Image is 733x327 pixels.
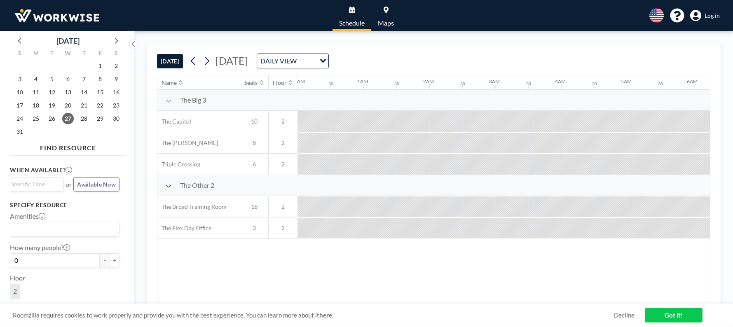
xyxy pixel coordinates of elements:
[339,20,365,26] span: Schedule
[10,222,119,236] div: Search for option
[269,139,297,147] span: 2
[240,139,268,147] span: 8
[240,161,268,168] span: 6
[78,86,90,98] span: Thursday, August 14, 2025
[66,180,72,189] span: or
[78,73,90,85] span: Thursday, August 7, 2025
[240,203,268,210] span: 16
[11,180,59,189] input: Search for option
[94,73,106,85] span: Friday, August 8, 2025
[13,7,101,24] img: organization-logo
[10,178,63,190] div: Search for option
[110,60,122,72] span: Saturday, August 2, 2025
[180,96,206,104] span: The Big 3
[76,49,92,59] div: T
[110,73,122,85] span: Saturday, August 9, 2025
[11,224,115,235] input: Search for option
[110,253,119,267] button: +
[110,113,122,124] span: Saturday, August 30, 2025
[157,203,227,210] span: The Broad Training Room
[30,86,42,98] span: Monday, August 11, 2025
[30,73,42,85] span: Monday, August 4, 2025
[10,140,126,152] h4: FIND RESOURCE
[687,78,698,84] div: 6AM
[73,177,119,192] button: Available Now
[62,113,74,124] span: Wednesday, August 27, 2025
[78,113,90,124] span: Thursday, August 28, 2025
[30,113,42,124] span: Monday, August 25, 2025
[614,311,635,319] a: Decline
[56,35,80,47] div: [DATE]
[555,78,566,84] div: 4AM
[244,79,258,86] div: Seats
[273,79,287,86] div: Floor
[44,49,60,59] div: T
[526,81,531,86] div: 30
[394,81,399,86] div: 30
[94,60,106,72] span: Friday, August 1, 2025
[378,20,394,26] span: Maps
[92,49,108,59] div: F
[77,181,116,188] span: Available Now
[357,78,368,84] div: 1AM
[14,126,26,138] span: Sunday, August 31, 2025
[10,243,70,252] label: How many people?
[180,181,214,189] span: The Other 2
[621,78,632,84] div: 5AM
[162,79,177,86] div: Name
[240,224,268,232] span: 3
[269,224,297,232] span: 2
[14,113,26,124] span: Sunday, August 24, 2025
[46,113,58,124] span: Tuesday, August 26, 2025
[157,118,191,125] span: The Capitol
[328,81,333,86] div: 30
[14,100,26,111] span: Sunday, August 17, 2025
[489,78,500,84] div: 3AM
[269,161,297,168] span: 2
[460,81,465,86] div: 30
[60,49,76,59] div: W
[645,308,703,322] a: Got it!
[240,118,268,125] span: 10
[46,100,58,111] span: Tuesday, August 19, 2025
[94,100,106,111] span: Friday, August 22, 2025
[269,118,297,125] span: 2
[13,287,17,295] span: 2
[13,311,614,319] span: Roomzilla requires cookies to work properly and provide you with the best experience. You can lea...
[157,161,200,168] span: Triple Crossing
[94,86,106,98] span: Friday, August 15, 2025
[110,86,122,98] span: Saturday, August 16, 2025
[157,54,183,68] button: [DATE]
[78,100,90,111] span: Thursday, August 21, 2025
[100,253,110,267] button: -
[30,100,42,111] span: Monday, August 18, 2025
[10,201,119,209] h3: Specify resource
[10,274,25,282] label: Floor
[62,73,74,85] span: Wednesday, August 6, 2025
[259,56,298,66] span: DAILY VIEW
[14,86,26,98] span: Sunday, August 10, 2025
[108,49,124,59] div: S
[291,78,305,84] div: 12AM
[319,311,333,319] a: here.
[690,10,720,21] a: Log in
[62,86,74,98] span: Wednesday, August 13, 2025
[46,86,58,98] span: Tuesday, August 12, 2025
[157,224,211,232] span: The Flex Day Office
[705,12,720,19] span: Log in
[94,113,106,124] span: Friday, August 29, 2025
[269,203,297,210] span: 2
[28,49,44,59] div: M
[14,73,26,85] span: Sunday, August 3, 2025
[46,73,58,85] span: Tuesday, August 5, 2025
[658,81,663,86] div: 30
[110,100,122,111] span: Saturday, August 23, 2025
[62,100,74,111] span: Wednesday, August 20, 2025
[423,78,434,84] div: 2AM
[12,49,28,59] div: S
[157,139,218,147] span: The [PERSON_NAME]
[257,54,328,68] div: Search for option
[299,56,315,66] input: Search for option
[215,54,248,67] span: [DATE]
[592,81,597,86] div: 30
